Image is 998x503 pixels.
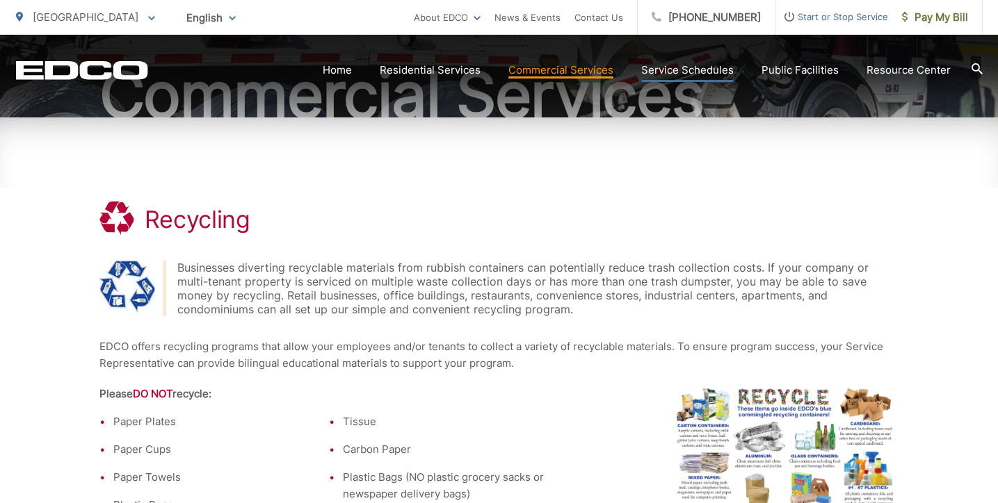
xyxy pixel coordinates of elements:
[414,9,481,26] a: About EDCO
[641,62,734,79] a: Service Schedules
[343,469,558,502] li: Plastic Bags (NO plastic grocery sacks or newspaper delivery bags)
[176,6,246,30] span: English
[16,60,983,130] h2: Commercial Services
[177,261,899,316] div: Businesses diverting recyclable materials from rubbish containers can potentially reduce trash co...
[99,386,558,413] th: Please recycle:
[99,261,155,312] img: Recycling Symbol
[323,62,352,79] a: Home
[508,62,613,79] a: Commercial Services
[113,469,329,486] li: Paper Towels
[343,441,558,458] li: Carbon Paper
[113,441,329,458] li: Paper Cups
[99,338,899,372] p: EDCO offers recycling programs that allow your employees and/or tenants to collect a variety of r...
[902,9,968,26] span: Pay My Bill
[16,60,148,80] a: EDCD logo. Return to the homepage.
[494,9,561,26] a: News & Events
[574,9,623,26] a: Contact Us
[380,62,481,79] a: Residential Services
[145,206,250,233] h1: Recycling
[133,387,172,400] strong: DO NOT
[33,10,138,24] span: [GEOGRAPHIC_DATA]
[343,413,558,430] li: Tissue
[113,413,329,430] li: Paper Plates
[762,62,839,79] a: Public Facilities
[867,62,951,79] a: Resource Center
